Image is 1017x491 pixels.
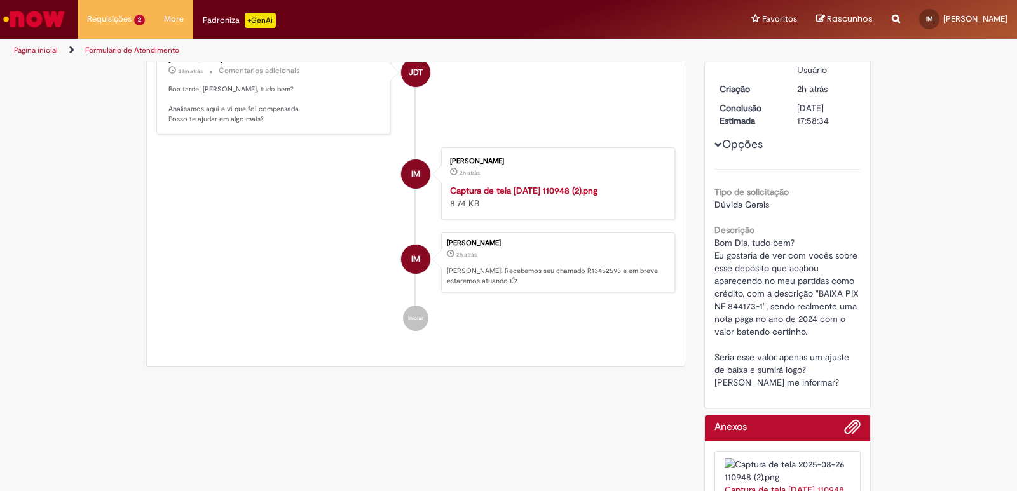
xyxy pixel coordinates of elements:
[710,102,788,127] dt: Conclusão Estimada
[456,251,477,259] span: 2h atrás
[725,458,851,483] img: Captura de tela 2025-08-26 110948 (2).png
[203,13,276,28] div: Padroniza
[156,33,675,344] ul: Histórico de tíquete
[456,251,477,259] time: 27/08/2025 13:58:33
[245,13,276,28] p: +GenAi
[460,169,480,177] time: 27/08/2025 13:58:32
[450,184,662,210] div: 8.74 KB
[714,237,861,388] span: Bom Dia, tudo bem? Eu gostaria de ver com vocês sobre esse depósito que acabou aparecendo no meu ...
[450,185,597,196] a: Captura de tela [DATE] 110948 (2).png
[714,199,769,210] span: Dúvida Gerais
[411,244,420,274] span: IM
[134,15,145,25] span: 2
[844,419,861,441] button: Adicionar anexos
[409,57,423,88] span: JDT
[447,239,668,247] div: [PERSON_NAME]
[178,67,203,75] span: 38m atrás
[1,6,67,32] img: ServiceNow
[411,159,420,189] span: IM
[714,422,747,433] h2: Anexos
[926,15,933,23] span: IM
[219,65,300,76] small: Comentários adicionais
[710,83,788,95] dt: Criação
[10,39,669,62] ul: Trilhas de página
[401,58,430,87] div: JOAO DAMASCENO TEIXEIRA
[178,67,203,75] time: 27/08/2025 14:51:37
[797,83,828,95] span: 2h atrás
[401,159,430,189] div: Iara Reis Mendes
[164,13,184,25] span: More
[168,84,380,124] p: Boa tarde, [PERSON_NAME], tudo bem? Analisamos aqui e vi que foi compensada. Posso te ajudar em a...
[797,51,856,76] div: Pendente Usuário
[85,45,179,55] a: Formulário de Atendimento
[816,13,873,25] a: Rascunhos
[762,13,797,25] span: Favoritos
[797,83,828,95] time: 27/08/2025 13:58:33
[156,232,675,293] li: Iara Reis Mendes
[827,13,873,25] span: Rascunhos
[447,266,668,286] p: [PERSON_NAME]! Recebemos seu chamado R13452593 e em breve estaremos atuando.
[797,83,856,95] div: 27/08/2025 13:58:33
[401,245,430,274] div: Iara Reis Mendes
[87,13,132,25] span: Requisições
[943,13,1007,24] span: [PERSON_NAME]
[714,186,789,198] b: Tipo de solicitação
[797,102,856,127] div: [DATE] 17:58:34
[460,169,480,177] span: 2h atrás
[14,45,58,55] a: Página inicial
[450,158,662,165] div: [PERSON_NAME]
[714,224,754,236] b: Descrição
